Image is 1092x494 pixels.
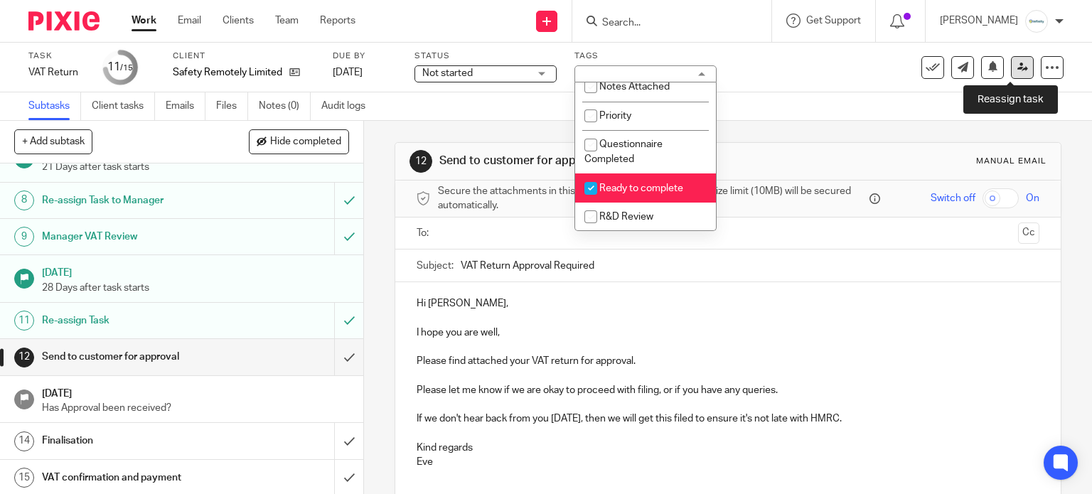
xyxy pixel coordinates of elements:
span: Get Support [806,16,861,26]
img: Pixie [28,11,100,31]
span: Not started [422,68,473,78]
p: Safety Remotely Limited [173,65,282,80]
div: 9 [14,227,34,247]
label: Client [173,50,315,62]
p: Please let me know if we are okay to proceed with filing, or if you have any queries. [417,383,1040,397]
p: 21 Days after task starts [42,160,349,174]
small: /15 [120,64,133,72]
button: Hide completed [249,129,349,154]
a: Notes (0) [259,92,311,120]
input: Search [601,17,729,30]
span: Switch off [931,191,975,205]
span: Hide completed [270,136,341,148]
div: VAT Return [28,65,85,80]
a: Emails [166,92,205,120]
div: 11 [107,59,133,75]
h1: Finalisation [42,430,227,451]
h1: Manager VAT Review [42,226,227,247]
div: 12 [409,150,432,173]
span: On [1026,191,1039,205]
h1: VAT confirmation and payment [42,467,227,488]
div: 14 [14,431,34,451]
a: Clients [223,14,254,28]
h1: Re-assign Task to Manager [42,190,227,211]
span: [DATE] [333,68,363,77]
label: To: [417,226,432,240]
span: Notes Attached [599,82,670,92]
button: Cc [1018,222,1039,244]
h1: [DATE] [42,383,349,401]
p: 28 Days after task starts [42,281,349,295]
div: Manual email [976,156,1046,167]
button: + Add subtask [14,129,92,154]
a: Work [132,14,156,28]
h1: Send to customer for approval [42,346,227,367]
p: Hi [PERSON_NAME], [417,296,1040,311]
img: Infinity%20Logo%20with%20Whitespace%20.png [1025,10,1048,33]
a: Reports [320,14,355,28]
a: Email [178,14,201,28]
div: 12 [14,348,34,367]
p: Kind regards [417,441,1040,455]
div: 8 [14,190,34,210]
span: R&D Review [599,212,653,222]
a: Team [275,14,299,28]
label: Status [414,50,557,62]
label: Task [28,50,85,62]
label: Due by [333,50,397,62]
a: Audit logs [321,92,376,120]
h1: Send to customer for approval [439,154,758,168]
span: Secure the attachments in this message. Files exceeding the size limit (10MB) will be secured aut... [438,184,867,213]
p: Eve [417,455,1040,469]
p: [PERSON_NAME] [940,14,1018,28]
p: If we don't hear back from you [DATE], then we will get this filed to ensure it's not late with H... [417,412,1040,426]
a: Subtasks [28,92,81,120]
a: Client tasks [92,92,155,120]
span: Ready to complete [599,183,683,193]
p: Has Approval been received? [42,401,349,415]
label: Subject: [417,259,454,273]
span: Priority [599,111,631,121]
p: I hope you are well, [417,326,1040,340]
h1: Re-assign Task [42,310,227,331]
p: Please find attached your VAT return for approval. [417,354,1040,368]
span: Questionnaire Completed [584,139,663,164]
h1: [DATE] [42,262,349,280]
div: 11 [14,311,34,331]
label: Tags [574,50,717,62]
a: Files [216,92,248,120]
div: 15 [14,468,34,488]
